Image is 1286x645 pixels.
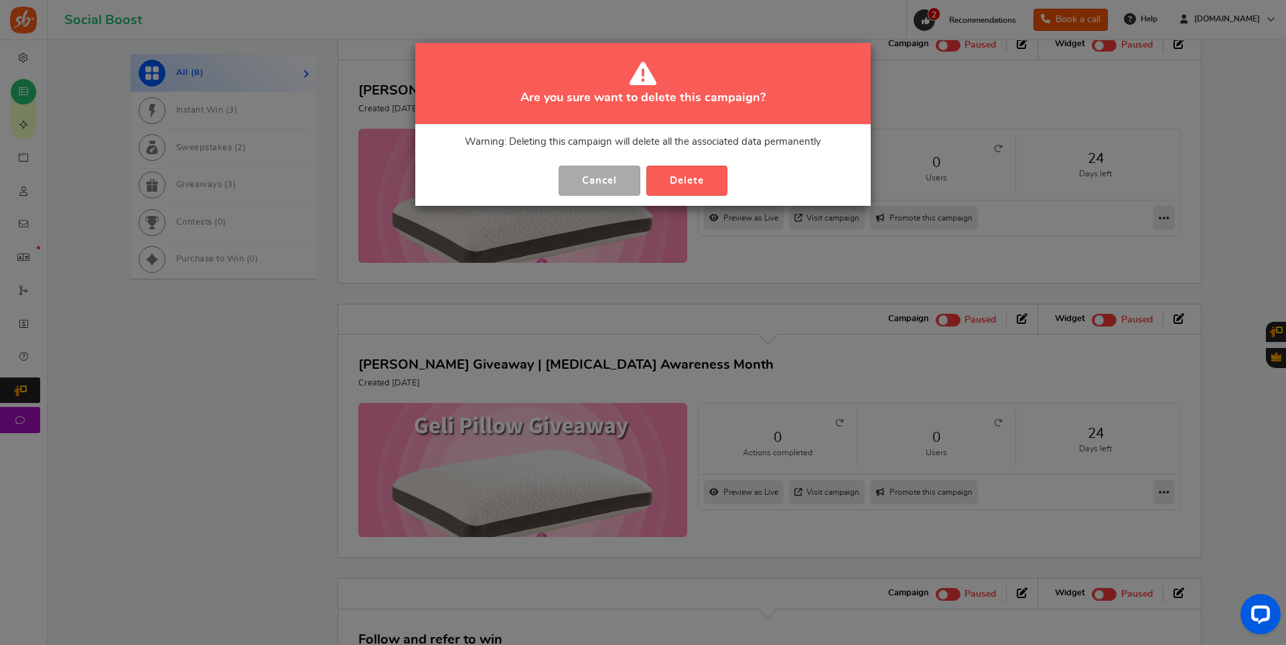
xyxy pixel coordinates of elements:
[646,166,727,196] button: Delete
[432,90,854,107] h4: Are you sure want to delete this campaign?
[435,135,851,149] p: Warning: Deleting this campaign will delete all the associated data permanently
[559,166,640,196] button: Cancel
[1230,589,1286,645] iframe: LiveChat chat widget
